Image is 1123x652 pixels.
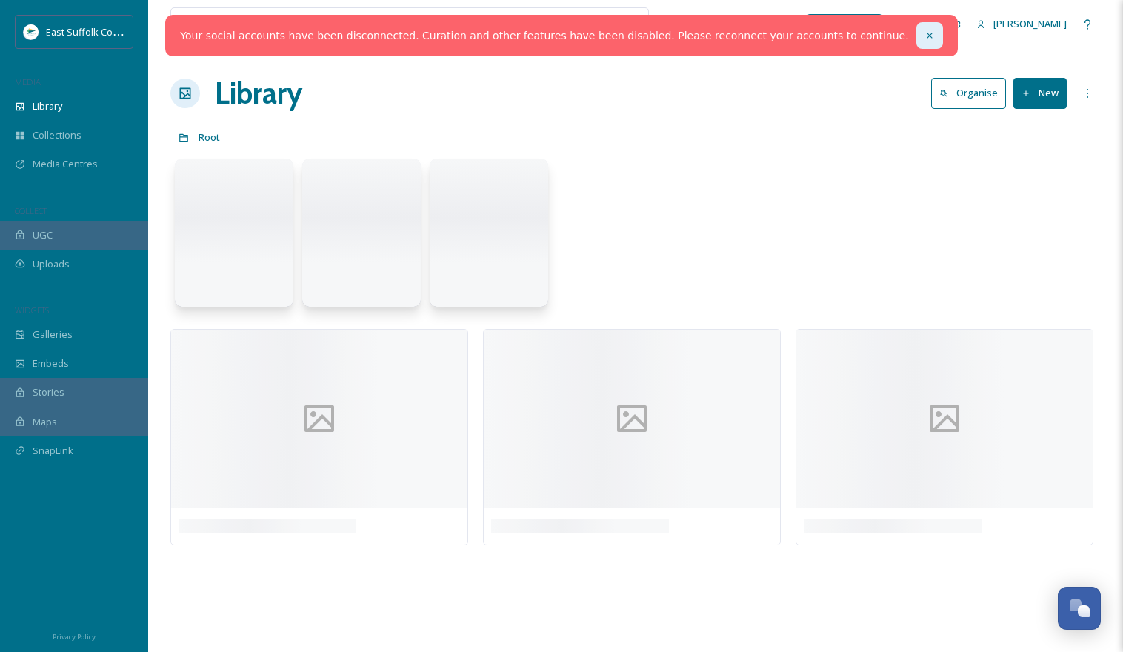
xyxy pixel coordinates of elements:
[33,415,57,429] span: Maps
[53,632,96,642] span: Privacy Policy
[1013,78,1067,108] button: New
[199,128,220,146] a: Root
[180,28,908,44] a: Your social accounts have been disconnected. Curation and other features have been disabled. Plea...
[33,128,81,142] span: Collections
[931,78,1013,108] a: Organise
[15,76,41,87] span: MEDIA
[205,8,527,41] input: Search your library
[53,627,96,645] a: Privacy Policy
[33,356,69,370] span: Embeds
[33,99,62,113] span: Library
[33,257,70,271] span: Uploads
[1058,587,1101,630] button: Open Chat
[199,130,220,144] span: Root
[807,14,882,35] a: What's New
[33,157,98,171] span: Media Centres
[33,327,73,342] span: Galleries
[993,17,1067,30] span: [PERSON_NAME]
[969,10,1074,39] a: [PERSON_NAME]
[33,228,53,242] span: UGC
[554,10,641,39] a: View all files
[931,78,1006,108] button: Organise
[15,205,47,216] span: COLLECT
[46,24,133,39] span: East Suffolk Council
[24,24,39,39] img: ESC%20Logo.png
[33,385,64,399] span: Stories
[215,71,302,116] a: Library
[15,305,49,316] span: WIDGETS
[33,444,73,458] span: SnapLink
